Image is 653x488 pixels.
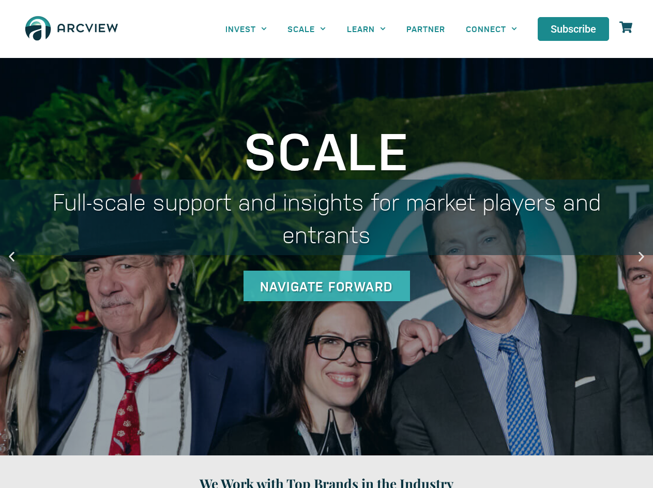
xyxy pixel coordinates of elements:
[337,17,396,40] a: LEARN
[455,17,527,40] a: CONNECT
[538,17,609,41] a: Subscribe
[215,17,527,40] nav: Menu
[21,10,123,48] img: The Arcview Group
[635,250,648,263] div: Next slide
[5,250,18,263] div: Previous slide
[244,271,410,301] div: Navigate Forward
[277,17,336,40] a: SCALE
[215,17,277,40] a: INVEST
[396,17,455,40] a: PARTNER
[551,24,596,34] span: Subscribe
